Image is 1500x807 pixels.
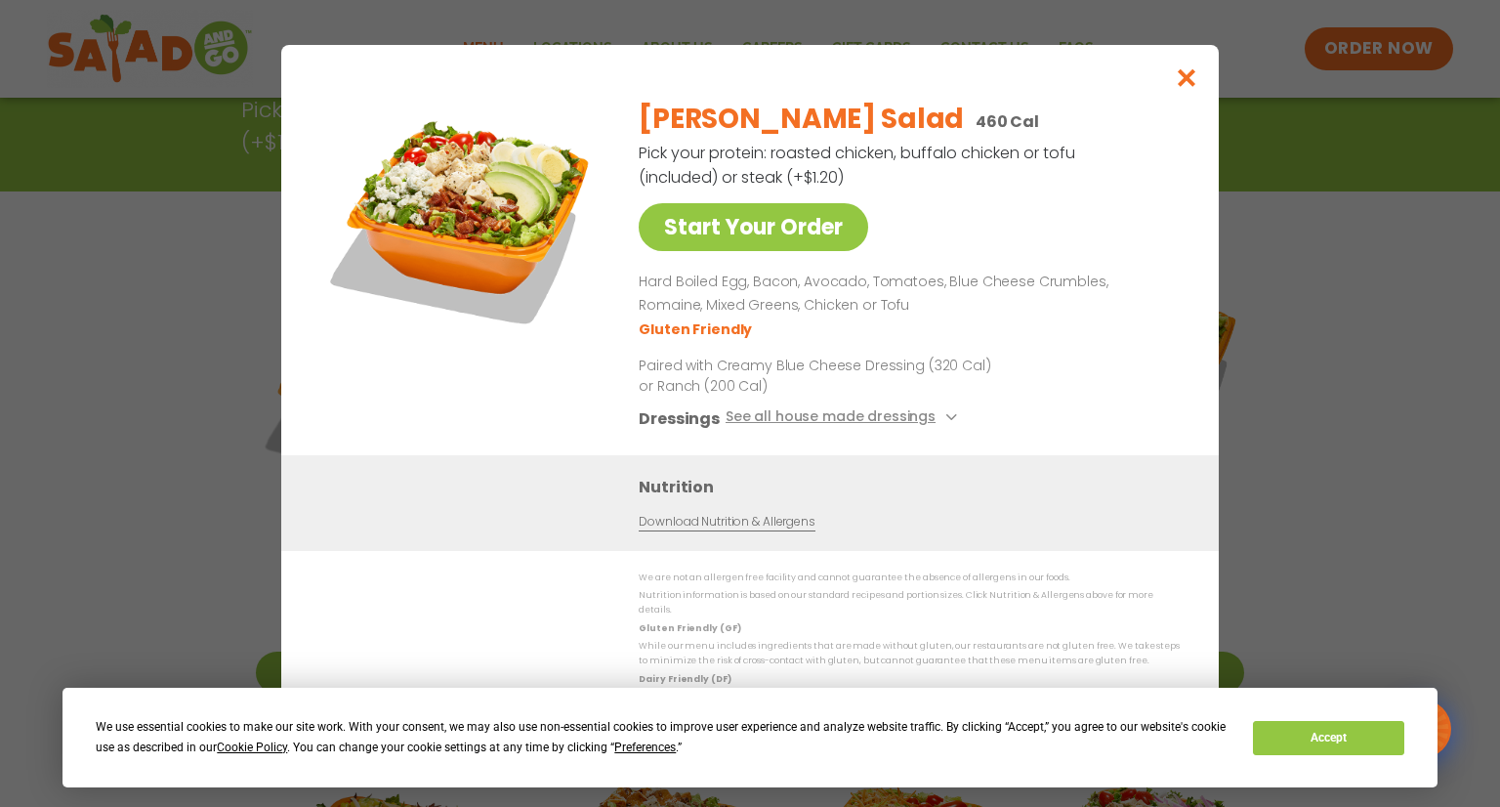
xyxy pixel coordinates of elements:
a: Start Your Order [639,203,868,251]
div: Cookie Consent Prompt [62,688,1437,787]
button: Accept [1253,721,1403,755]
span: Cookie Policy [217,741,287,754]
p: Pick your protein: roasted chicken, buffalo chicken or tofu (included) or steak (+$1.20) [639,141,1078,190]
p: We are not an allergen free facility and cannot guarantee the absence of allergens in our foods. [639,571,1180,585]
a: Download Nutrition & Allergens [639,513,814,531]
div: We use essential cookies to make our site work. With your consent, we may also use non-essential ... [96,717,1229,758]
p: While our menu includes ingredients that are made without gluten, our restaurants are not gluten ... [639,639,1180,669]
p: Paired with Creamy Blue Cheese Dressing (320 Cal) or Ranch (200 Cal) [639,356,1000,397]
img: Featured product photo for Cobb Salad [325,84,599,358]
h3: Dressings [639,406,720,431]
strong: Dairy Friendly (DF) [639,673,730,685]
p: Nutrition information is based on our standard recipes and portion sizes. Click Nutrition & Aller... [639,588,1180,618]
button: Close modal [1155,45,1219,110]
li: Gluten Friendly [639,319,755,340]
h3: Nutrition [639,475,1189,499]
button: See all house made dressings [726,406,963,431]
p: Hard Boiled Egg, Bacon, Avocado, Tomatoes, Blue Cheese Crumbles, Romaine, Mixed Greens, Chicken o... [639,271,1172,318]
p: 460 Cal [976,109,1039,134]
h2: [PERSON_NAME] Salad [639,99,964,140]
span: Preferences [614,741,676,754]
strong: Gluten Friendly (GF) [639,622,740,634]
